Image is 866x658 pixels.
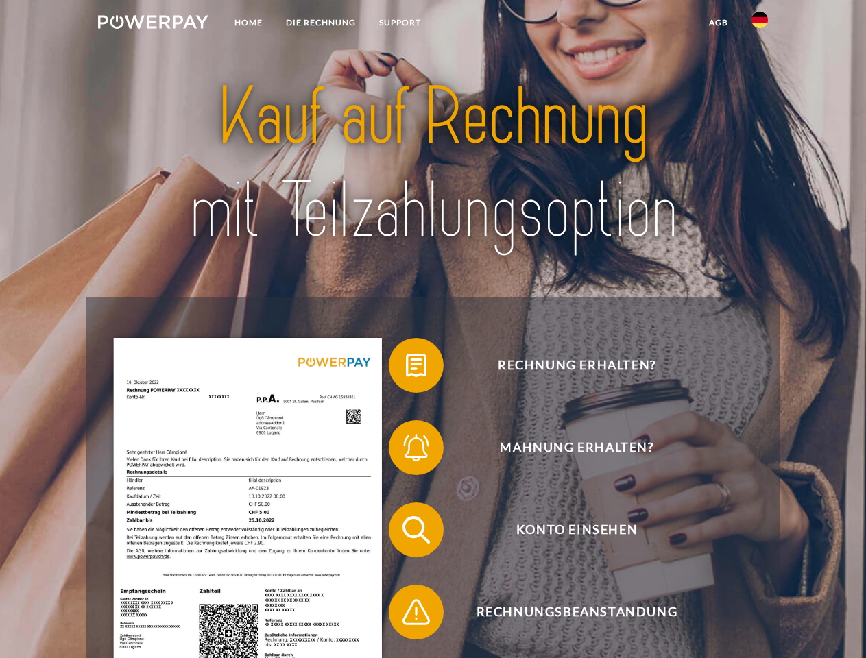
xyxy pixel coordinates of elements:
a: DIE RECHNUNG [274,10,368,35]
img: logo-powerpay-white.svg [98,15,208,29]
img: qb_bill.svg [399,348,433,382]
img: qb_warning.svg [399,595,433,629]
button: Rechnungsbeanstandung [389,585,745,639]
span: Mahnung erhalten? [409,420,745,475]
span: Rechnung erhalten? [409,338,745,393]
button: Konto einsehen [389,502,745,557]
button: Mahnung erhalten? [389,420,745,475]
a: Home [223,10,274,35]
a: SUPPORT [368,10,433,35]
button: Rechnung erhalten? [389,338,745,393]
span: Rechnungsbeanstandung [409,585,745,639]
img: qb_bell.svg [399,430,433,465]
img: de [751,12,768,28]
img: title-powerpay_de.svg [131,66,735,263]
span: Konto einsehen [409,502,745,557]
a: agb [697,10,740,35]
img: qb_search.svg [399,513,433,547]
